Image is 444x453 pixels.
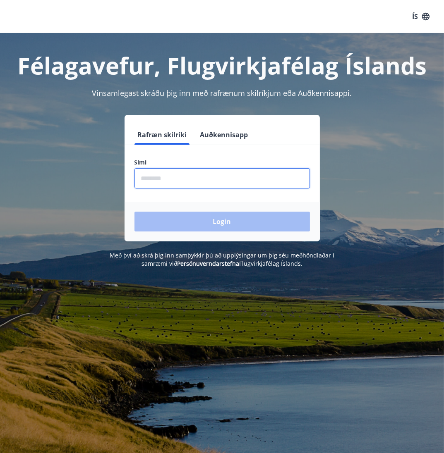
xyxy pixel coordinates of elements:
[134,158,310,167] label: Sími
[197,125,252,145] button: Auðkennisapp
[177,260,239,267] a: Persónuverndarstefna
[134,125,190,145] button: Rafræn skilríki
[10,50,434,81] h1: Félagavefur, Flugvirkjafélag Íslands
[408,9,434,24] button: ÍS
[110,251,334,267] span: Með því að skrá þig inn samþykkir þú að upplýsingar um þig séu meðhöndlaðar í samræmi við Flugvir...
[92,88,352,98] span: Vinsamlegast skráðu þig inn með rafrænum skilríkjum eða Auðkennisappi.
